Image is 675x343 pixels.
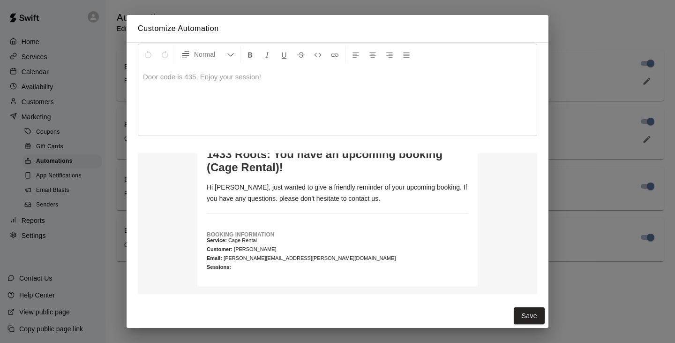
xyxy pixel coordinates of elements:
[127,15,548,42] h2: Customize Automation
[348,46,364,63] button: Left Align
[259,46,275,63] button: Format Italics
[207,255,222,261] strong: Email:
[207,256,468,261] p: [PERSON_NAME][EMAIL_ADDRESS][PERSON_NAME][DOMAIN_NAME]
[207,231,468,239] p: BOOKING INFORMATION
[398,46,414,63] button: Justify Align
[207,246,232,252] strong: Customer:
[514,307,545,325] button: Save
[207,182,468,204] p: Hi [PERSON_NAME], just wanted to give a friendly reminder of your upcoming booking. If you have a...
[157,46,173,63] button: Redo
[140,46,156,63] button: Undo
[276,46,292,63] button: Format Underline
[310,46,326,63] button: Insert Code
[365,46,381,63] button: Center Align
[207,148,468,174] h1: 1433 Roots: You have an upcoming booking (Cage Rental)!
[207,247,468,252] p: [PERSON_NAME]
[194,50,227,59] span: Normal
[207,264,231,270] strong: Sessions:
[177,46,238,63] button: Formatting Options
[293,46,309,63] button: Format Strikethrough
[382,46,397,63] button: Right Align
[242,46,258,63] button: Format Bold
[207,238,468,243] p: Cage Rental
[207,237,227,243] strong: Service:
[327,46,343,63] button: Insert Link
